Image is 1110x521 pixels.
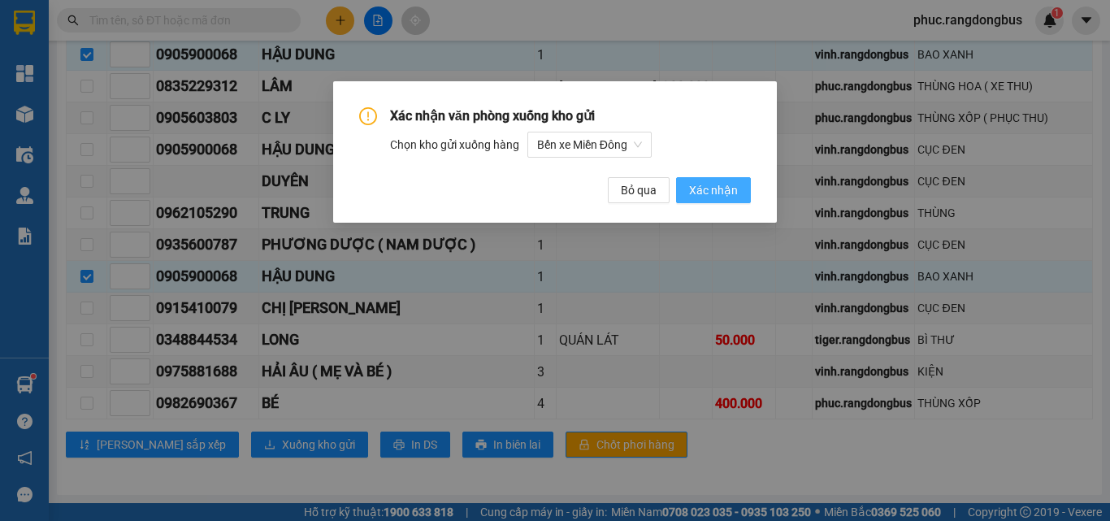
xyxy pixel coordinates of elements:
span: Xác nhận [689,181,738,199]
li: Rạng Đông Buslines [8,8,236,69]
li: VP Bến xe Miền Đông [8,88,112,124]
span: Bỏ qua [621,181,657,199]
span: Bến xe Miền Đông [537,132,642,157]
button: Xác nhận [676,177,751,203]
span: exclamation-circle [359,107,377,125]
li: VP Bến xe [GEOGRAPHIC_DATA] [112,88,216,141]
span: Xác nhận văn phòng xuống kho gửi [390,108,595,124]
button: Bỏ qua [608,177,670,203]
div: Chọn kho gửi xuống hàng [390,132,751,158]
